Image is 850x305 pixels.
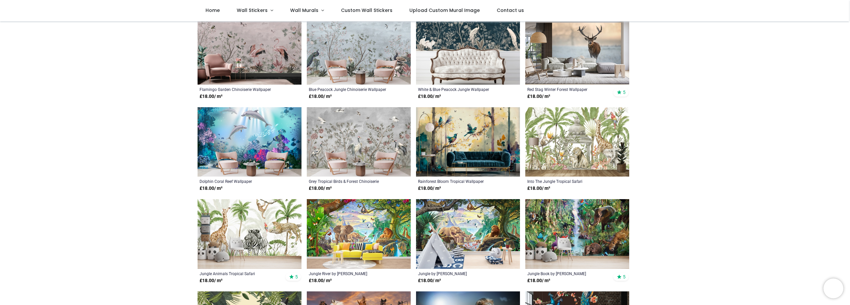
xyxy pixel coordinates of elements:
a: Red Stag Winter Forest Wallpaper [527,87,607,92]
strong: £ 18.00 / m² [418,185,441,192]
span: Upload Custom Mural Image [409,7,480,14]
a: Jungle by [PERSON_NAME] [418,271,498,276]
a: Rainforest Bloom Tropical Wallpaper [418,179,498,184]
span: 5 [623,274,626,280]
a: Blue Peacock Jungle Chinoiserie Wallpaper [309,87,389,92]
span: Custom Wall Stickers [341,7,392,14]
img: Jungle Book Wall Mural by David Penfound [525,199,629,269]
strong: £ 18.00 / m² [418,93,441,100]
strong: £ 18.00 / m² [200,93,222,100]
a: Into The Jungle Tropical Safari [527,179,607,184]
img: White & Blue Peacock Jungle Wall Mural Wallpaper [416,15,520,85]
strong: £ 18.00 / m² [527,93,550,100]
span: Wall Stickers [237,7,268,14]
strong: £ 18.00 / m² [527,185,550,192]
span: Home [206,7,220,14]
strong: £ 18.00 / m² [309,93,332,100]
strong: £ 18.00 / m² [309,277,332,284]
img: Flamingo Garden Chinoiserie Wall Mural Wallpaper [198,15,301,85]
img: Jungle Wall Mural by Steve Crisp [416,199,520,269]
span: Contact us [497,7,524,14]
a: White & Blue Peacock Jungle Wallpaper [418,87,498,92]
img: Grey Tropical Birds & Forest Chinoiserie Wall Mural Wallpaper [307,107,411,177]
a: Jungle Book by [PERSON_NAME] [527,271,607,276]
strong: £ 18.00 / m² [418,277,441,284]
a: Grey Tropical Birds & Forest Chinoiserie Wallpaper [309,179,389,184]
strong: £ 18.00 / m² [309,185,332,192]
img: Jungle River Wall Mural by Steve Crisp [307,199,411,269]
img: Red Stag Winter Forest Wall Mural Wallpaper [525,15,629,85]
img: Jungle Animals Tropical Safari Wall Mural [198,199,301,269]
strong: £ 18.00 / m² [527,277,550,284]
img: Rainforest Bloom Tropical Wall Mural Wallpaper [416,107,520,177]
a: Flamingo Garden Chinoiserie Wallpaper [200,87,280,92]
img: Dolphin Coral Reef Wall Mural Wallpaper [198,107,301,177]
img: Blue Peacock Jungle Chinoiserie Wall Mural Wallpaper [307,15,411,85]
span: 5 [295,274,298,280]
img: Into The Jungle Tropical Safari Wall Mural [525,107,629,177]
a: Dolphin Coral Reef Wallpaper [200,179,280,184]
strong: £ 18.00 / m² [200,277,222,284]
iframe: Brevo live chat [823,278,843,298]
span: Wall Murals [290,7,318,14]
a: Jungle Animals Tropical Safari [200,271,280,276]
strong: £ 18.00 / m² [200,185,222,192]
span: 5 [623,89,626,95]
a: Jungle River by [PERSON_NAME] [309,271,389,276]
